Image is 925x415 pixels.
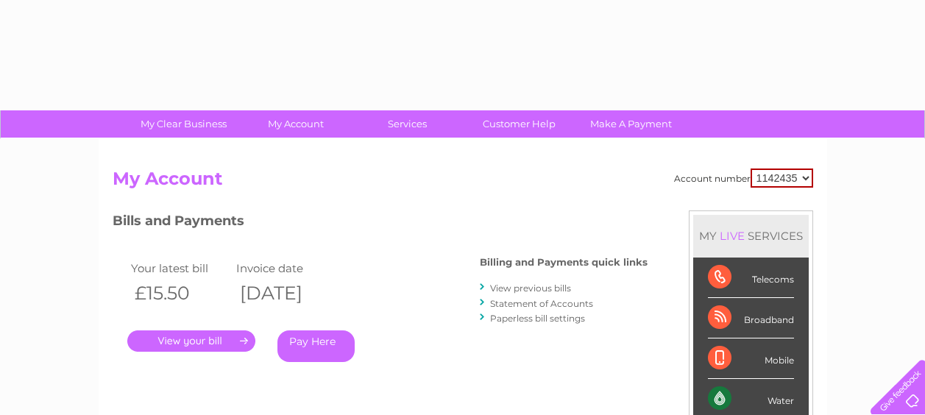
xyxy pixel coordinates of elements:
[123,110,244,138] a: My Clear Business
[233,278,339,308] th: [DATE]
[480,257,648,268] h4: Billing and Payments quick links
[127,330,255,352] a: .
[458,110,580,138] a: Customer Help
[277,330,355,362] a: Pay Here
[233,258,339,278] td: Invoice date
[127,258,233,278] td: Your latest bill
[113,210,648,236] h3: Bills and Payments
[490,283,571,294] a: View previous bills
[708,258,794,298] div: Telecoms
[490,313,585,324] a: Paperless bill settings
[570,110,692,138] a: Make A Payment
[674,169,813,188] div: Account number
[693,215,809,257] div: MY SERVICES
[708,338,794,379] div: Mobile
[708,298,794,338] div: Broadband
[717,229,748,243] div: LIVE
[127,278,233,308] th: £15.50
[490,298,593,309] a: Statement of Accounts
[113,169,813,196] h2: My Account
[347,110,468,138] a: Services
[235,110,356,138] a: My Account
